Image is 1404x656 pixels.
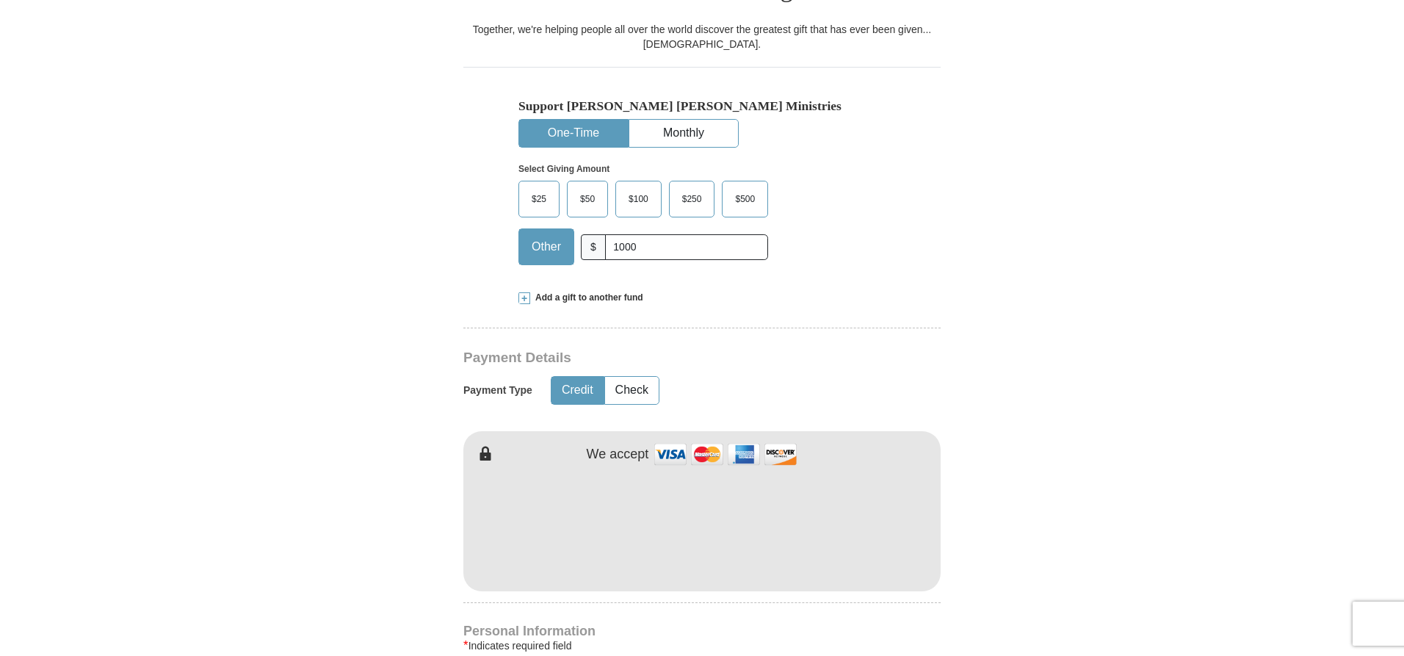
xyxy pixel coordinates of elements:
button: Monthly [629,120,738,147]
span: $250 [675,188,709,210]
button: Credit [551,377,604,404]
span: $25 [524,188,554,210]
h3: Payment Details [463,350,838,367]
h5: Payment Type [463,384,532,397]
div: Together, we're helping people all over the world discover the greatest gift that has ever been g... [463,22,941,51]
h5: Support [PERSON_NAME] [PERSON_NAME] Ministries [518,98,886,114]
span: Add a gift to another fund [530,292,643,304]
div: Indicates required field [463,637,941,655]
strong: Select Giving Amount [518,164,609,174]
span: $50 [573,188,602,210]
button: One-Time [519,120,628,147]
h4: We accept [587,447,649,463]
span: $500 [728,188,762,210]
span: $100 [621,188,656,210]
img: credit cards accepted [652,439,799,470]
input: Other Amount [605,234,768,260]
h4: Personal Information [463,625,941,637]
span: Other [524,236,568,258]
span: $ [581,234,606,260]
button: Check [605,377,659,404]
